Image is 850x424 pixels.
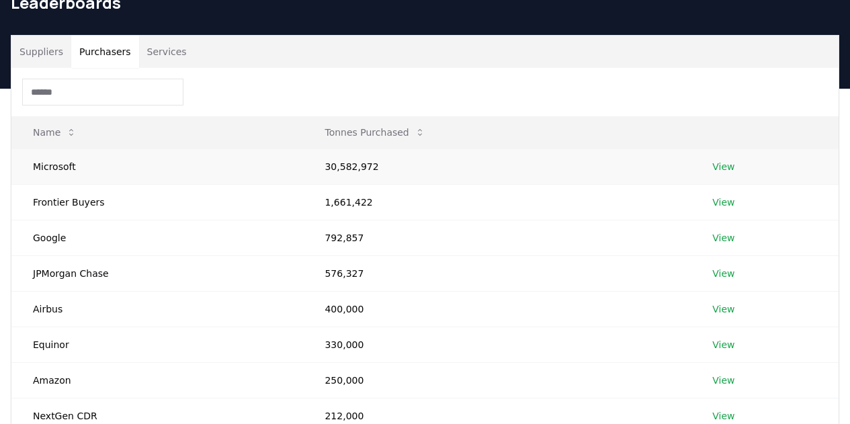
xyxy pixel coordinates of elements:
button: Purchasers [71,36,139,68]
td: Microsoft [11,149,303,184]
td: 330,000 [303,327,691,362]
a: View [712,160,734,173]
a: View [712,302,734,316]
td: Airbus [11,291,303,327]
td: Google [11,220,303,255]
a: View [712,409,734,423]
td: 30,582,972 [303,149,691,184]
a: View [712,196,734,209]
a: View [712,338,734,351]
td: Equinor [11,327,303,362]
td: 400,000 [303,291,691,327]
td: Frontier Buyers [11,184,303,220]
a: View [712,231,734,245]
button: Services [139,36,195,68]
button: Name [22,119,87,146]
button: Tonnes Purchased [314,119,435,146]
td: 576,327 [303,255,691,291]
td: 792,857 [303,220,691,255]
td: 250,000 [303,362,691,398]
td: 1,661,422 [303,184,691,220]
button: Suppliers [11,36,71,68]
td: JPMorgan Chase [11,255,303,291]
a: View [712,374,734,387]
td: Amazon [11,362,303,398]
a: View [712,267,734,280]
